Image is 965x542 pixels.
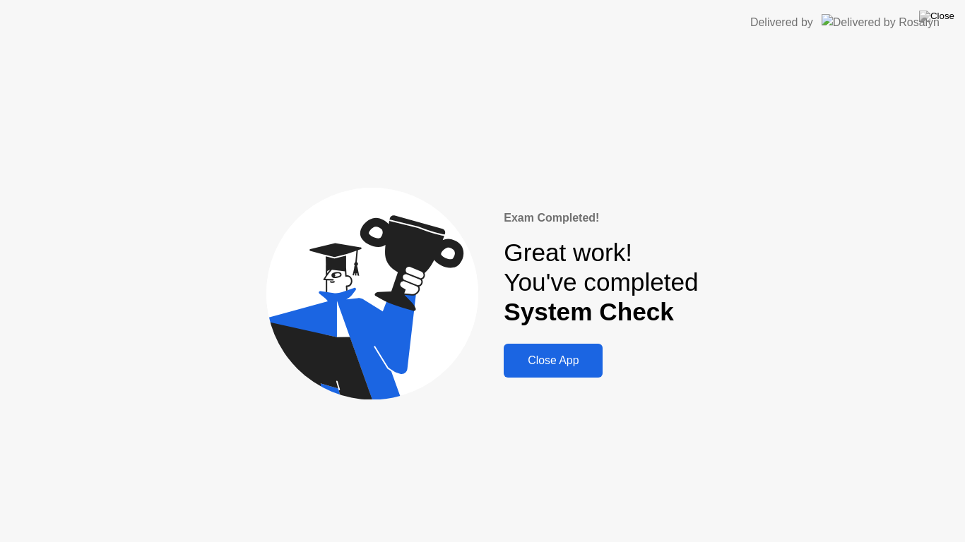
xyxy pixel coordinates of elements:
div: Delivered by [750,14,813,31]
div: Exam Completed! [504,210,698,227]
div: Great work! You've completed [504,238,698,327]
img: Close [919,11,954,22]
div: Close App [508,354,598,367]
button: Close App [504,344,603,378]
b: System Check [504,298,674,325]
img: Delivered by Rosalyn [822,14,940,30]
